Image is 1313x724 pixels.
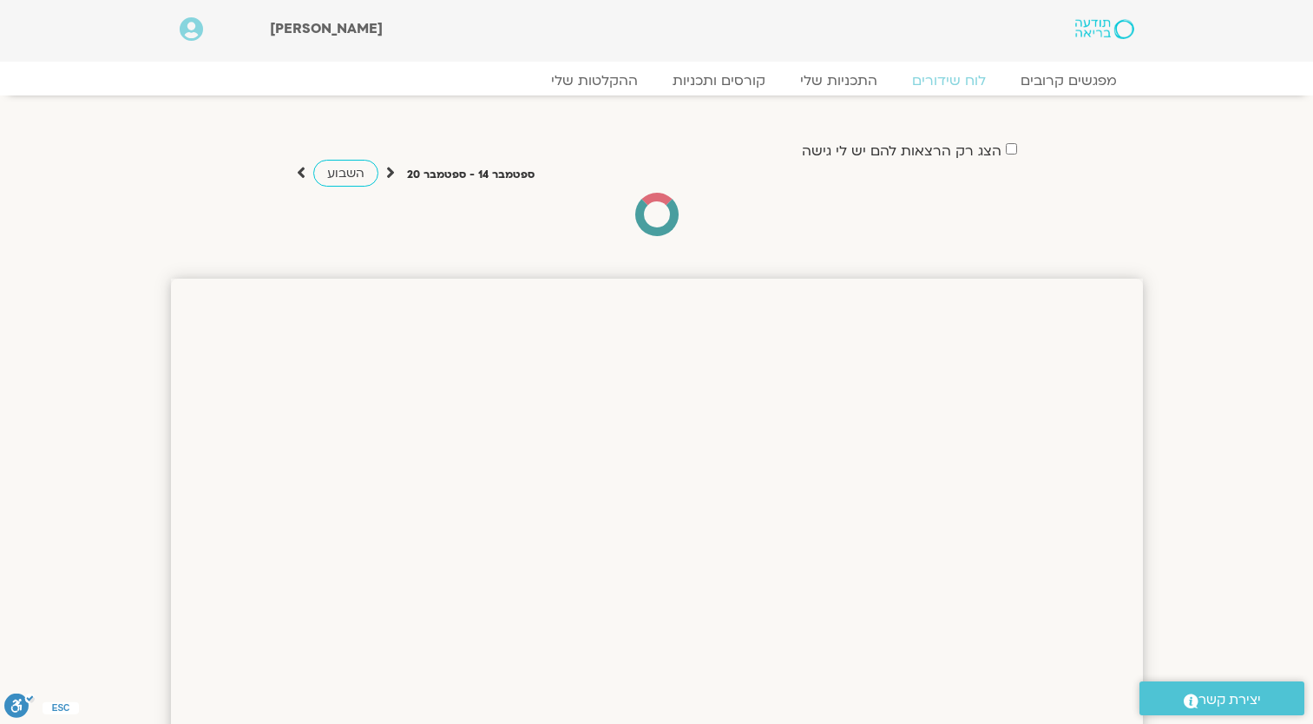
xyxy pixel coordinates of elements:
p: ספטמבר 14 - ספטמבר 20 [407,166,535,184]
a: ההקלטות שלי [534,72,655,89]
a: יצירת קשר [1139,681,1304,715]
span: [PERSON_NAME] [270,19,383,38]
a: קורסים ותכניות [655,72,783,89]
a: מפגשים קרובים [1003,72,1134,89]
nav: Menu [180,72,1134,89]
a: השבוע [313,160,378,187]
label: הצג רק הרצאות להם יש לי גישה [802,143,1001,159]
span: יצירת קשר [1198,688,1261,712]
a: לוח שידורים [895,72,1003,89]
span: השבוע [327,165,364,181]
a: התכניות שלי [783,72,895,89]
